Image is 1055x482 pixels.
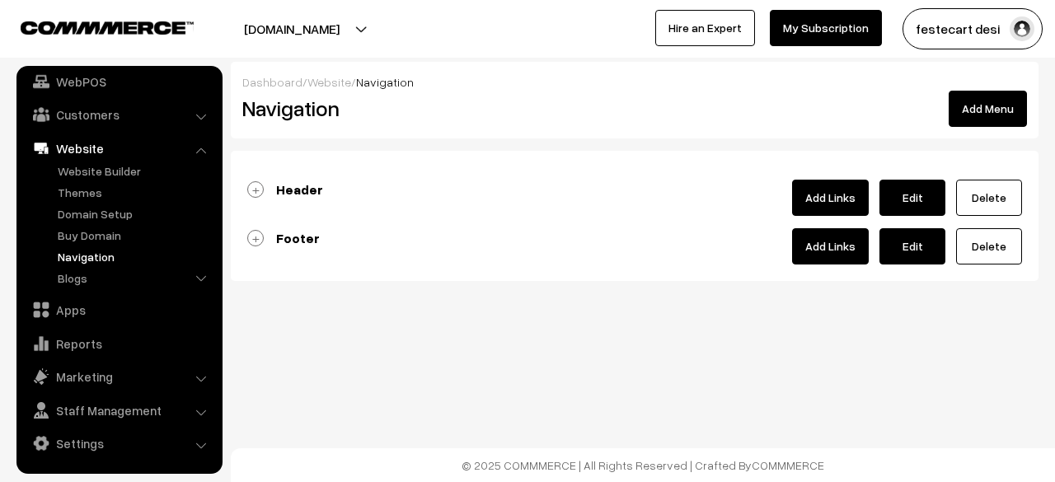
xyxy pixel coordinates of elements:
[21,100,217,129] a: Customers
[21,395,217,425] a: Staff Management
[276,181,323,198] b: Header
[21,21,194,34] img: COMMMERCE
[54,162,217,180] a: Website Builder
[21,362,217,391] a: Marketing
[956,180,1022,216] a: Delete
[903,8,1043,49] button: festecart desi
[21,295,217,325] a: Apps
[242,75,302,89] a: Dashboard
[792,228,869,264] a: Add Links
[21,329,217,358] a: Reports
[1010,16,1034,41] img: user
[54,248,217,265] a: Navigation
[54,205,217,222] a: Domain Setup
[247,181,323,198] a: Header
[879,228,945,264] a: Edit
[54,269,217,287] a: Blogs
[231,448,1055,482] footer: © 2025 COMMMERCE | All Rights Reserved | Crafted By
[949,91,1027,127] button: Add Menu
[247,230,320,246] a: Footer
[21,428,217,458] a: Settings
[770,10,882,46] a: My Subscription
[276,230,320,246] b: Footer
[307,75,351,89] a: Website
[21,16,165,36] a: COMMMERCE
[752,458,824,472] a: COMMMERCE
[655,10,755,46] a: Hire an Expert
[956,228,1022,264] a: Delete
[356,75,414,89] span: Navigation
[879,180,945,216] a: Edit
[54,227,217,244] a: Buy Domain
[54,184,217,201] a: Themes
[21,67,217,96] a: WebPOS
[242,96,487,121] h2: Navigation
[242,73,1027,91] div: / /
[792,180,869,216] a: Add Links
[186,8,397,49] button: [DOMAIN_NAME]
[21,133,217,163] a: Website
